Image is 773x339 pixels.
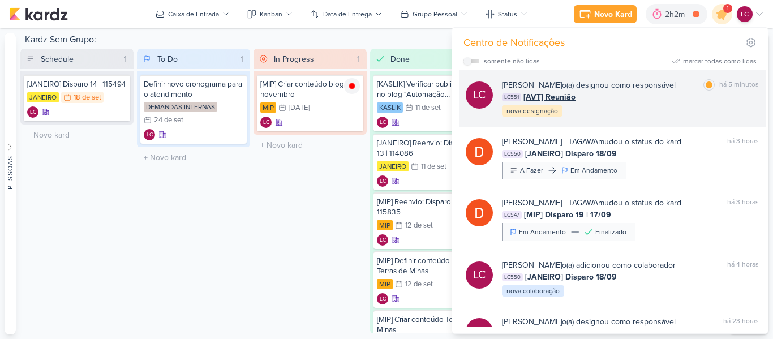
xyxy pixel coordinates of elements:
div: Criador(a): Laís Costa [377,117,388,128]
div: Criador(a): Laís Costa [377,293,388,304]
b: [PERSON_NAME] | TAGAWA [502,198,598,208]
div: [MIP] Reenvio: Disparo 18 | 115835 [377,197,476,217]
div: 12 de set [405,281,433,288]
div: Laís Costa [260,117,272,128]
img: tracking [344,78,360,94]
span: LC547 [502,211,522,219]
div: há 23 horas [723,316,759,328]
div: 2h2m [665,8,688,20]
span: LC550 [502,150,523,158]
input: + Novo kard [139,149,248,166]
div: somente não lidas [484,56,540,66]
div: KASLIK [377,102,403,113]
div: Criador(a): Laís Costa [144,129,155,140]
button: Pessoas [5,33,16,334]
div: nova colaboração [502,285,564,297]
div: Pessoas [5,155,15,189]
div: [MIP] Criar conteúdo blog novembro [260,79,360,100]
div: Definir novo cronograma para o atendimento [144,79,243,100]
div: Laís Costa [466,81,493,109]
div: [JANEIRO] Disparo 14 | 115494 [27,79,127,89]
b: [PERSON_NAME] | TAGAWA [502,137,598,147]
div: há 4 horas [727,259,759,271]
div: MIP [377,220,393,230]
div: A Fazer [520,165,543,175]
div: DEMANDAS INTERNAS [144,102,217,112]
div: [KASLIK] Verificar publicação no blog "Automação residencial..." [377,79,476,100]
span: [JANEIRO] Disparo 18/09 [525,148,617,160]
div: Criador(a): Laís Costa [260,117,272,128]
div: 1 [236,53,248,65]
div: 11 de set [415,104,441,111]
div: MIP [260,102,276,113]
img: Diego Lima | TAGAWA [466,138,493,165]
div: Laís Costa [737,6,753,22]
div: há 3 horas [727,197,759,209]
div: Kardz Sem Grupo: [20,33,724,49]
div: Centro de Notificações [463,35,565,50]
img: Diego Lima | TAGAWA [466,199,493,226]
p: LC [30,110,36,115]
div: [DATE] [289,104,310,111]
p: LC [380,120,386,126]
div: 18 de set [74,94,101,101]
div: Criador(a): Laís Costa [377,175,388,187]
div: Em Andamento [519,227,566,237]
img: kardz.app [9,7,68,21]
div: mudou o status do kard [502,197,681,209]
div: 24 de set [154,117,183,124]
div: 12 de set [405,222,433,229]
div: há 3 horas [727,136,759,148]
div: [MIP] Definir conteúdo do Terras de Minas [377,256,476,276]
div: JANEIRO [377,161,409,171]
p: LC [741,9,749,19]
div: o(a) designou como responsável [502,79,676,91]
div: 1 [353,53,364,65]
p: LC [147,132,153,138]
div: 1 [119,53,131,65]
p: LC [380,179,386,184]
span: 1 [727,4,729,13]
span: LC550 [502,273,523,281]
input: + Novo kard [23,127,131,143]
div: Laís Costa [466,261,493,289]
p: LC [380,238,386,243]
div: MIP [377,279,393,289]
div: Laís Costa [144,129,155,140]
b: [PERSON_NAME] [502,317,562,327]
div: Laís Costa [377,234,388,246]
span: [AVT] Reunião [523,91,576,103]
div: mudou o status do kard [502,136,681,148]
div: Laís Costa [377,293,388,304]
button: Novo Kard [574,5,637,23]
p: LC [263,120,269,126]
div: há 5 minutos [719,79,759,91]
div: Criador(a): Laís Costa [377,234,388,246]
div: 11 de set [421,163,446,170]
b: [PERSON_NAME] [502,260,562,270]
div: [MIP] Criar conteúdo Terras de Minas [377,315,476,335]
b: [PERSON_NAME] [502,80,562,90]
input: + Novo kard [256,137,364,153]
div: [JANEIRO] Reenvio: Disparo 13 | 114086 [377,138,476,158]
div: Finalizado [595,227,626,237]
div: Criador(a): Laís Costa [27,106,38,118]
div: Laís Costa [377,117,388,128]
div: Laís Costa [377,175,388,187]
span: LC551 [502,93,521,101]
span: [MIP] Disparo 19 | 17/09 [524,209,611,221]
div: o(a) adicionou como colaborador [502,259,676,271]
div: o(a) designou como responsável [502,316,676,328]
p: LC [380,297,386,302]
div: Laís Costa [27,106,38,118]
div: Em Andamento [570,165,617,175]
div: marcar todas como lidas [683,56,757,66]
div: JANEIRO [27,92,59,102]
span: [JANEIRO] Disparo 18/09 [525,271,617,283]
div: Novo Kard [594,8,632,20]
p: LC [473,87,486,103]
p: LC [473,267,486,283]
div: nova designação [502,105,562,117]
